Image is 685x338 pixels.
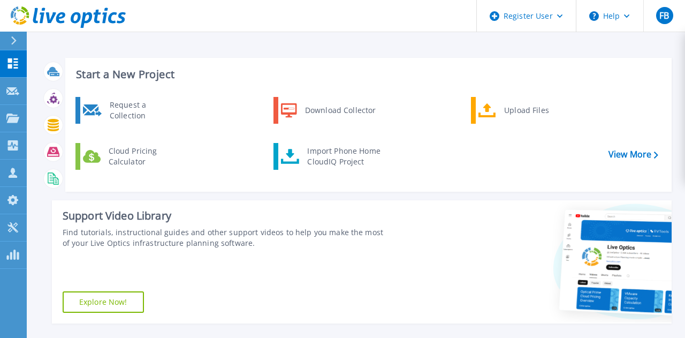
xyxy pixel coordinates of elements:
[608,149,658,160] a: View More
[103,146,182,167] div: Cloud Pricing Calculator
[63,227,385,249] div: Find tutorials, instructional guides and other support videos to help you make the most of your L...
[63,291,144,313] a: Explore Now!
[75,97,185,124] a: Request a Collection
[659,11,669,20] span: FB
[63,209,385,223] div: Support Video Library
[75,143,185,170] a: Cloud Pricing Calculator
[76,69,658,80] h3: Start a New Project
[471,97,581,124] a: Upload Files
[104,100,182,121] div: Request a Collection
[273,97,383,124] a: Download Collector
[302,146,385,167] div: Import Phone Home CloudIQ Project
[499,100,578,121] div: Upload Files
[300,100,380,121] div: Download Collector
